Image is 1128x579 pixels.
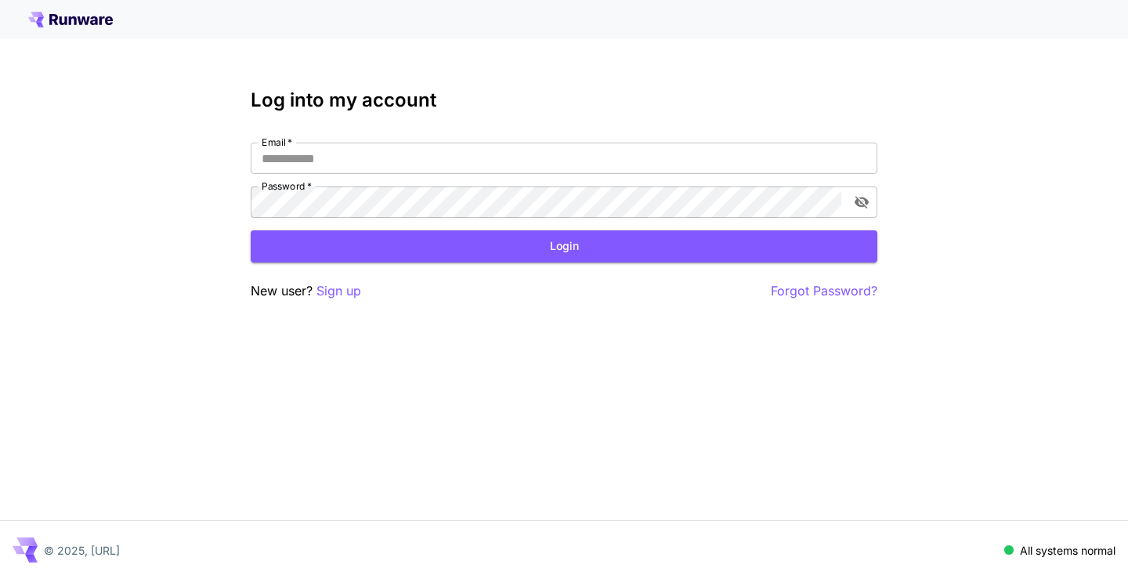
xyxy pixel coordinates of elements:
[771,281,877,301] button: Forgot Password?
[316,281,361,301] button: Sign up
[251,230,877,262] button: Login
[848,188,876,216] button: toggle password visibility
[251,281,361,301] p: New user?
[262,136,292,149] label: Email
[1020,542,1115,559] p: All systems normal
[251,89,877,111] h3: Log into my account
[262,179,312,193] label: Password
[44,542,120,559] p: © 2025, [URL]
